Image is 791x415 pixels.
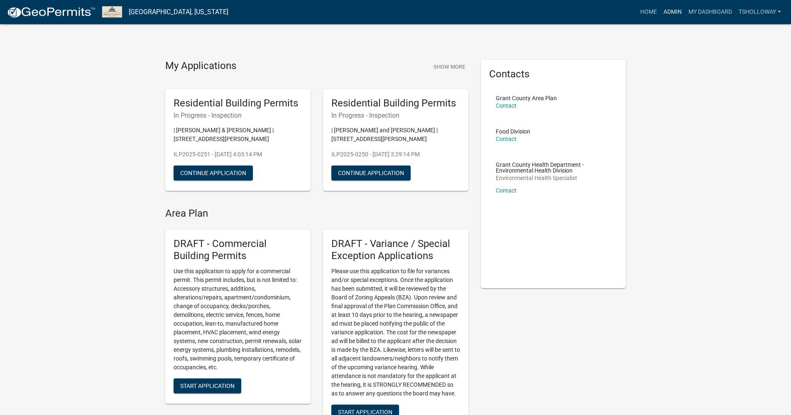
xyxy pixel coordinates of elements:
h6: In Progress - Inspection [174,111,302,119]
p: ILP2025-0250 - [DATE] 3:29:14 PM [331,150,460,159]
a: Contact [496,102,517,109]
p: Please use this application to file for variances and/or special exceptions. Once the application... [331,267,460,398]
h4: My Applications [165,60,236,72]
a: My Dashboard [685,4,735,20]
p: Grant County Health Department - Environmental Health Division [496,162,611,173]
p: Grant County Area Plan [496,95,557,101]
h5: DRAFT - Commercial Building Permits [174,238,302,262]
p: Food Division [496,128,530,134]
img: Grant County, Indiana [102,6,122,17]
p: ILP2025-0251 - [DATE] 4:03:14 PM [174,150,302,159]
button: Show More [430,60,468,74]
a: tsholloway [735,4,784,20]
p: Use this application to apply for a commercial permit. This permit includes, but is not limited t... [174,267,302,372]
span: Start Application [338,408,392,415]
p: | [PERSON_NAME] & [PERSON_NAME] | [STREET_ADDRESS][PERSON_NAME] [174,126,302,143]
button: Start Application [174,378,241,393]
h6: In Progress - Inspection [331,111,460,119]
h5: Residential Building Permits [174,97,302,109]
h4: Area Plan [165,207,468,220]
p: Environmental Health Specialist [496,175,611,181]
a: Contact [496,187,517,194]
h5: DRAFT - Variance / Special Exception Applications [331,238,460,262]
a: [GEOGRAPHIC_DATA], [US_STATE] [129,5,228,19]
button: Continue Application [331,166,411,180]
a: Home [637,4,660,20]
h5: Residential Building Permits [331,97,460,109]
button: Continue Application [174,166,253,180]
a: Admin [660,4,685,20]
p: | [PERSON_NAME] and [PERSON_NAME] | [STREET_ADDRESS][PERSON_NAME] [331,126,460,143]
span: Start Application [180,382,235,389]
h5: Contacts [489,68,618,80]
a: Contact [496,136,517,142]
